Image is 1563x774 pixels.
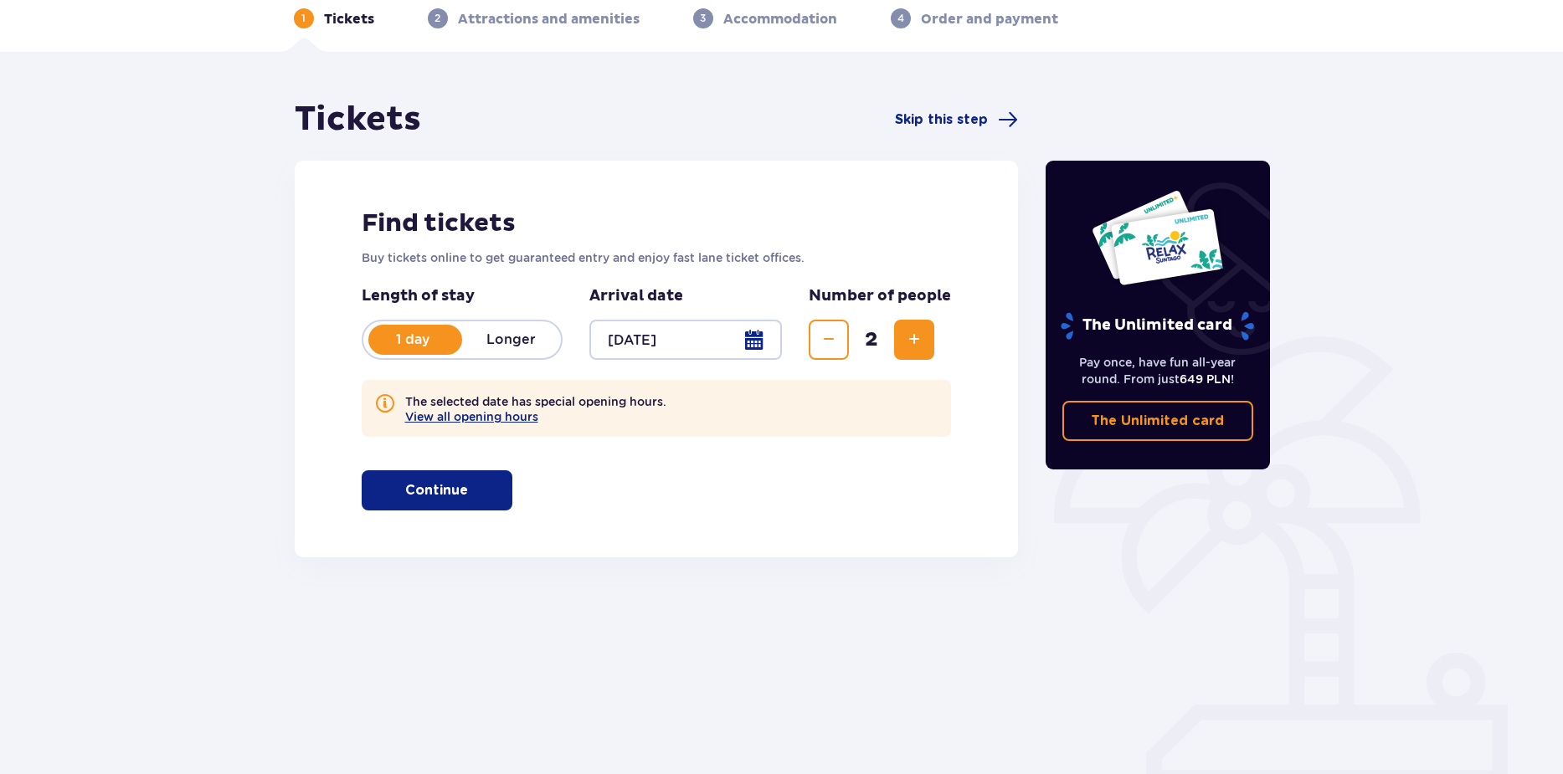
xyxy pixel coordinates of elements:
[363,331,462,349] p: 1 day
[723,10,837,28] p: Accommodation
[428,8,640,28] div: 2Attractions and amenities
[895,110,988,129] span: Skip this step
[405,481,468,500] p: Continue
[1091,189,1224,286] img: Two entry cards to Suntago with the word 'UNLIMITED RELAX', featuring a white background with tro...
[362,286,563,306] p: Length of stay
[1091,412,1224,430] p: The Unlimited card
[693,8,837,28] div: 3Accommodation
[458,10,640,28] p: Attractions and amenities
[362,208,952,239] h2: Find tickets
[295,99,421,141] h1: Tickets
[301,11,306,26] p: 1
[362,249,952,266] p: Buy tickets online to get guaranteed entry and enjoy fast lane ticket offices.
[434,11,440,26] p: 2
[700,11,706,26] p: 3
[1180,372,1231,386] span: 649 PLN
[294,8,374,28] div: 1Tickets
[1059,311,1256,341] p: The Unlimited card
[405,410,538,423] button: View all opening hours
[405,393,666,423] p: The selected date has special opening hours.
[894,320,934,360] button: Increase
[362,470,512,510] button: Continue
[897,11,904,26] p: 4
[895,110,1018,130] a: Skip this step
[921,10,1058,28] p: Order and payment
[891,8,1058,28] div: 4Order and payment
[1062,354,1253,387] p: Pay once, have fun all-year round. From just !
[324,10,374,28] p: Tickets
[462,331,561,349] p: Longer
[1062,401,1253,441] a: The Unlimited card
[809,320,849,360] button: Decrease
[852,327,891,352] span: 2
[809,286,951,306] p: Number of people
[589,286,683,306] p: Arrival date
